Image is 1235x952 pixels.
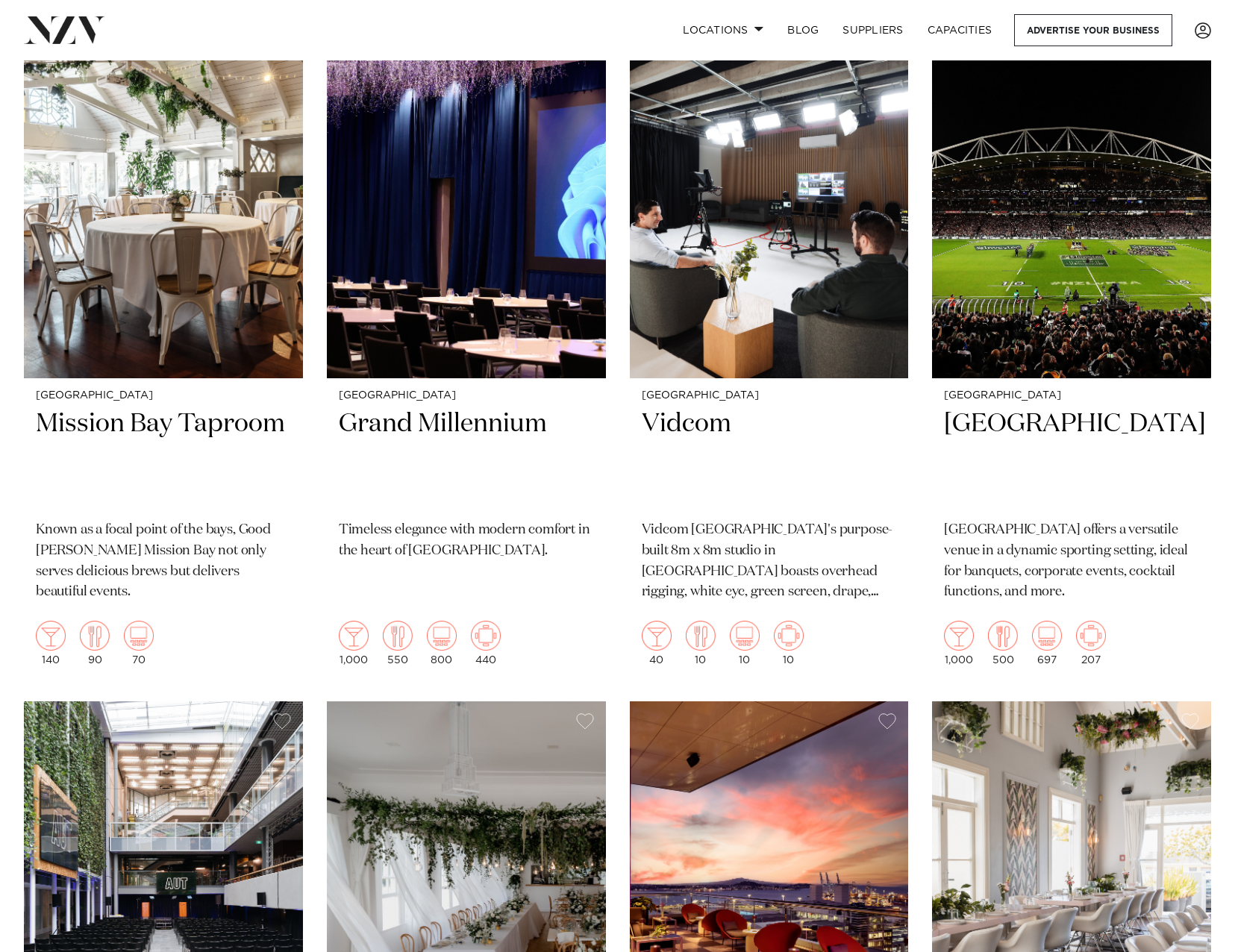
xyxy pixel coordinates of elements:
[944,621,974,651] img: cocktail.png
[686,621,716,651] img: dining.png
[36,390,291,401] small: [GEOGRAPHIC_DATA]
[383,621,413,651] img: dining.png
[671,14,775,46] a: Locations
[471,621,501,651] img: meeting.png
[630,4,909,678] a: [GEOGRAPHIC_DATA] Vidcom Vidcom [GEOGRAPHIC_DATA]'s purpose-built 8m x 8m studio in [GEOGRAPHIC_D...
[1032,621,1062,651] img: theatre.png
[916,14,1004,46] a: Capacities
[775,14,831,46] a: BLOG
[730,621,760,651] img: theatre.png
[932,4,1211,678] a: [GEOGRAPHIC_DATA] [GEOGRAPHIC_DATA] [GEOGRAPHIC_DATA] offers a versatile venue in a dynamic sport...
[642,520,897,604] p: Vidcom [GEOGRAPHIC_DATA]'s purpose-built 8m x 8m studio in [GEOGRAPHIC_DATA] boasts overhead rigg...
[642,390,897,401] small: [GEOGRAPHIC_DATA]
[124,621,154,666] div: 70
[1014,14,1172,46] a: Advertise your business
[339,621,369,651] img: cocktail.png
[80,621,110,651] img: dining.png
[124,621,154,651] img: theatre.png
[24,16,105,43] img: nzv-logo.png
[36,520,291,604] p: Known as a focal point of the bays, Good [PERSON_NAME] Mission Bay not only serves delicious brew...
[642,621,672,666] div: 40
[988,621,1018,651] img: dining.png
[944,520,1199,604] p: [GEOGRAPHIC_DATA] offers a versatile venue in a dynamic sporting setting, ideal for banquets, cor...
[1076,621,1106,651] img: meeting.png
[1076,621,1106,666] div: 207
[24,4,303,678] a: [GEOGRAPHIC_DATA] Mission Bay Taproom Known as a focal point of the bays, Good [PERSON_NAME] Miss...
[774,621,804,651] img: meeting.png
[327,4,606,678] a: [GEOGRAPHIC_DATA] Grand Millennium Timeless elegance with modern comfort in the heart of [GEOGRAP...
[339,520,594,562] p: Timeless elegance with modern comfort in the heart of [GEOGRAPHIC_DATA].
[36,407,291,508] h2: Mission Bay Taproom
[339,390,594,401] small: [GEOGRAPHIC_DATA]
[686,621,716,666] div: 10
[988,621,1018,666] div: 500
[642,621,672,651] img: cocktail.png
[831,14,915,46] a: SUPPLIERS
[383,621,413,666] div: 550
[944,621,974,666] div: 1,000
[471,621,501,666] div: 440
[730,621,760,666] div: 10
[427,621,457,651] img: theatre.png
[36,621,66,666] div: 140
[339,621,369,666] div: 1,000
[642,407,897,508] h2: Vidcom
[80,621,110,666] div: 90
[774,621,804,666] div: 10
[944,390,1199,401] small: [GEOGRAPHIC_DATA]
[36,621,66,651] img: cocktail.png
[339,407,594,508] h2: Grand Millennium
[427,621,457,666] div: 800
[944,407,1199,508] h2: [GEOGRAPHIC_DATA]
[1032,621,1062,666] div: 697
